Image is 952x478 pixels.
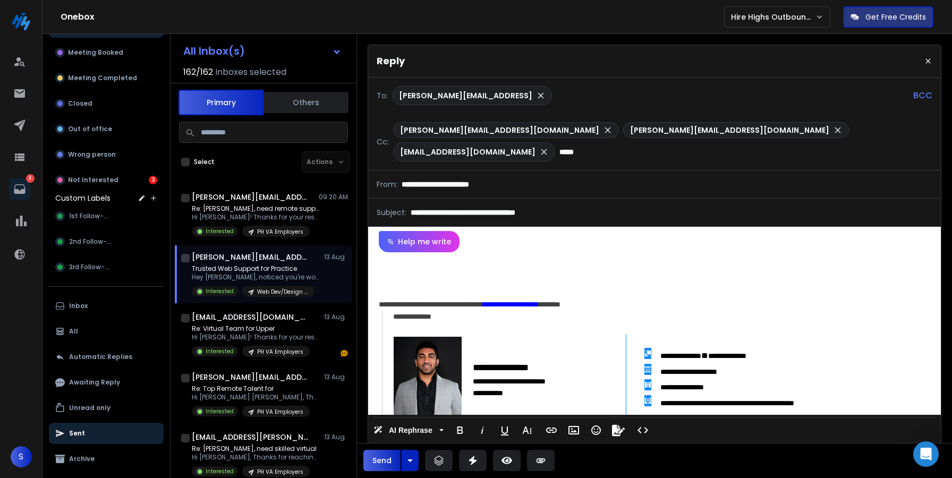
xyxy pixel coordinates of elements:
[399,90,532,101] p: [PERSON_NAME][EMAIL_ADDRESS]
[843,6,933,28] button: Get Free Credits
[69,237,115,246] span: 2nd Follow-up
[400,147,535,157] p: [EMAIL_ADDRESS][DOMAIN_NAME]
[68,150,116,159] p: Wrong person
[69,212,112,220] span: 1st Follow-up
[215,66,286,79] h3: Inboxes selected
[913,89,932,102] p: BCC
[913,441,939,467] div: Open Intercom Messenger
[192,213,319,221] p: Hi [PERSON_NAME]! Thanks for your response!
[377,179,397,190] p: From:
[68,99,92,108] p: Closed
[183,46,245,56] h1: All Inbox(s)
[206,227,234,235] p: Interested
[377,54,405,69] p: Reply
[865,12,926,22] p: Get Free Credits
[206,287,234,295] p: Interested
[192,432,309,442] h1: [EMAIL_ADDRESS][PERSON_NAME][DOMAIN_NAME]
[400,125,599,135] p: [PERSON_NAME][EMAIL_ADDRESS][DOMAIN_NAME]
[192,453,319,462] p: Hi [PERSON_NAME], Thanks for reaching out!
[49,423,164,444] button: Sent
[379,231,460,252] button: Help me write
[192,445,319,453] p: Re: [PERSON_NAME], need skilled virtual
[49,295,164,317] button: Inbox
[377,207,406,218] p: Subject:
[192,333,319,342] p: Hi [PERSON_NAME]! Thanks for your response.
[69,378,120,387] p: Awaiting Reply
[49,93,164,114] button: Closed
[586,420,606,441] button: Emoticons
[630,125,829,135] p: [PERSON_NAME][EMAIL_ADDRESS][DOMAIN_NAME]
[324,313,348,321] p: 13 Aug
[257,348,303,356] p: PH VA Employers
[206,467,234,475] p: Interested
[495,420,515,441] button: Underline (⌘U)
[183,66,213,79] span: 162 / 162
[9,178,30,200] a: 3
[49,448,164,470] button: Archive
[192,385,319,393] p: Re: Top Remote Talent for
[363,450,401,471] button: Send
[69,404,110,412] p: Unread only
[541,420,562,441] button: Insert Link (⌘K)
[192,325,319,333] p: Re: Virtual Team for Upper
[69,302,88,310] p: Inbox
[192,372,309,382] h1: [PERSON_NAME][EMAIL_ADDRESS][DOMAIN_NAME]
[257,408,303,416] p: PH VA Employers
[633,420,653,441] button: Code View
[450,420,470,441] button: Bold (⌘B)
[55,193,110,203] h3: Custom Labels
[49,118,164,140] button: Out of office
[257,228,303,236] p: PH VA Employers
[26,174,35,183] p: 3
[192,264,319,273] p: Trusted Web Support for Practice
[393,337,462,422] img: DSC02291%20copy%20(1).jpg
[69,353,132,361] p: Automatic Replies
[49,144,164,165] button: Wrong person
[49,169,164,191] button: Not Interested3
[192,393,319,402] p: Hi [PERSON_NAME] [PERSON_NAME], Thank you for
[49,346,164,368] button: Automatic Replies
[257,468,303,476] p: PH VA Employers
[49,206,164,227] button: 1st Follow-up
[49,42,164,63] button: Meeting Booked
[49,67,164,89] button: Meeting Completed
[49,231,164,252] button: 2nd Follow-up
[69,263,113,271] span: 3rd Follow-up
[192,252,309,262] h1: [PERSON_NAME][EMAIL_ADDRESS]
[387,426,435,435] span: AI Rephrase
[49,397,164,419] button: Unread only
[377,90,388,101] p: To:
[257,288,308,296] p: Web Dev/Design Employers
[11,446,32,467] button: S
[517,420,537,441] button: More Text
[49,321,164,342] button: All
[324,373,348,381] p: 13 Aug
[194,158,215,166] label: Select
[49,372,164,393] button: Awaiting Reply
[263,91,348,114] button: Others
[731,12,815,22] p: Hire Highs Outbound Engine
[324,433,348,441] p: 13 Aug
[377,136,389,147] p: Cc:
[61,11,724,23] h1: Onebox
[178,90,263,115] button: Primary
[149,176,157,184] div: 3
[68,74,137,82] p: Meeting Completed
[206,347,234,355] p: Interested
[206,407,234,415] p: Interested
[192,273,319,281] p: Hey [PERSON_NAME], noticed you're working
[69,327,78,336] p: All
[472,420,492,441] button: Italic (⌘I)
[68,125,112,133] p: Out of office
[49,257,164,278] button: 3rd Follow-up
[319,193,348,201] p: 09:20 AM
[69,455,95,463] p: Archive
[68,176,118,184] p: Not Interested
[371,420,446,441] button: AI Rephrase
[324,253,348,261] p: 13 Aug
[192,312,309,322] h1: [EMAIL_ADDRESS][DOMAIN_NAME]
[608,420,628,441] button: Signature
[69,429,85,438] p: Sent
